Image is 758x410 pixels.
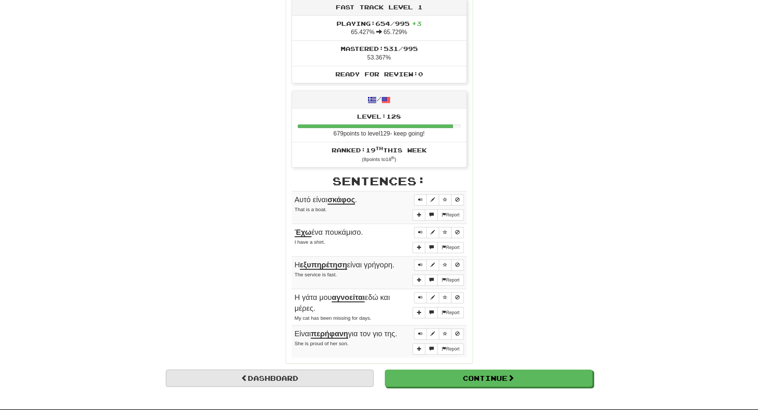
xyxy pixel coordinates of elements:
[451,328,464,340] button: Toggle ignore
[414,194,464,206] div: Sentence controls
[414,194,427,206] button: Play sentence audio
[439,227,451,238] button: Toggle favorite
[439,292,451,303] button: Toggle favorite
[292,16,466,41] li: 65.427% 65.729%
[412,20,421,27] span: + 3
[413,307,463,318] div: More sentence controls
[414,259,427,271] button: Play sentence audio
[295,195,357,204] span: Αυτό είναι .
[328,195,355,204] u: σκάφος
[362,157,396,162] small: ( 8 points to 18 )
[295,207,327,212] small: That is a boat.
[426,194,439,206] button: Edit sentence
[414,292,464,303] div: Sentence controls
[426,227,439,238] button: Edit sentence
[332,293,365,302] u: αγνοείται
[426,328,439,340] button: Edit sentence
[426,292,439,303] button: Edit sentence
[451,259,464,271] button: Toggle ignore
[413,274,425,286] button: Add sentence to collection
[451,194,464,206] button: Toggle ignore
[295,329,397,338] span: Είναι για τον γιο της.
[295,261,395,270] span: Η είναι γρήγορη.
[413,343,463,355] div: More sentence controls
[451,227,464,238] button: Toggle ignore
[439,259,451,271] button: Toggle favorite
[292,40,466,66] li: 53.367%
[295,228,311,237] u: Έχω
[413,274,463,286] div: More sentence controls
[414,328,427,340] button: Play sentence audio
[413,307,425,318] button: Add sentence to collection
[292,109,466,142] li: 679 points to level 129 - keep going!
[437,274,463,286] button: Report
[414,328,464,340] div: Sentence controls
[414,227,427,238] button: Play sentence audio
[437,209,463,221] button: Report
[292,91,466,109] div: /
[413,209,463,221] div: More sentence controls
[391,156,395,160] sup: th
[295,228,363,237] span: ένα πουκάμισο.
[413,343,425,355] button: Add sentence to collection
[311,329,348,338] u: περήφανη
[439,194,451,206] button: Toggle favorite
[166,370,374,387] a: Dashboard
[295,293,390,312] span: Η γάτα μου εδώ και μέρες.
[413,242,425,253] button: Add sentence to collection
[335,70,423,78] span: Ready for Review: 0
[295,239,325,245] small: I have a shirt.
[413,242,463,253] div: More sentence controls
[437,307,463,318] button: Report
[385,370,593,387] button: Continue
[414,292,427,303] button: Play sentence audio
[375,146,383,151] sup: th
[413,209,425,221] button: Add sentence to collection
[414,259,464,271] div: Sentence controls
[437,242,463,253] button: Report
[426,259,439,271] button: Edit sentence
[332,146,427,154] span: Ranked: 19 this week
[439,328,451,340] button: Toggle favorite
[300,261,347,270] u: εξυπηρέτηση
[295,272,337,277] small: The service is fast.
[337,20,421,27] span: Playing: 654 / 995
[437,343,463,355] button: Report
[451,292,464,303] button: Toggle ignore
[292,175,467,187] h2: Sentences:
[295,315,372,321] small: My cat has been missing for days.
[414,227,464,238] div: Sentence controls
[295,341,348,346] small: She is proud of her son.
[357,113,401,120] span: Level: 128
[341,45,418,52] span: Mastered: 531 / 995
